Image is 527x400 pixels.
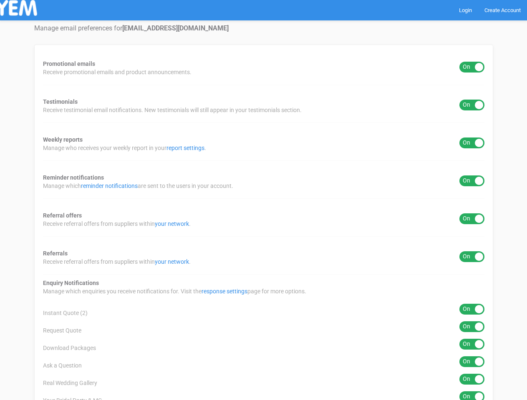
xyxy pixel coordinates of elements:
[43,326,81,335] span: Request Quote
[43,182,233,190] span: Manage which are sent to the users in your account.
[43,98,78,105] strong: Testimonials
[43,60,95,67] strong: Promotional emails
[43,68,192,76] span: Receive promotional emails and product announcements.
[166,145,204,151] a: report settings
[34,25,493,32] h4: Manage email preferences for
[43,212,82,219] strong: Referral offers
[43,379,97,387] span: Real Wedding Gallery
[81,182,138,189] a: reminder notifications
[43,136,83,143] strong: Weekly reports
[43,344,96,352] span: Download Packages
[43,106,302,114] span: Receive testimonial email notifications. New testimonials will still appear in your testimonials ...
[43,287,306,295] span: Manage which enquiries you receive notifications for. Visit the page for more options.
[43,361,82,370] span: Ask a Question
[43,257,191,266] span: Receive referral offers from suppliers within .
[43,174,104,181] strong: Reminder notifications
[202,288,247,295] a: response settings
[155,258,189,265] a: your network
[43,250,68,257] strong: Referrals
[43,280,99,286] strong: Enquiry Notifications
[43,309,88,317] span: Instant Quote (2)
[43,144,206,152] span: Manage who receives your weekly report in your .
[122,24,229,32] strong: [EMAIL_ADDRESS][DOMAIN_NAME]
[43,220,191,228] span: Receive referral offers from suppliers within .
[155,220,189,227] a: your network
